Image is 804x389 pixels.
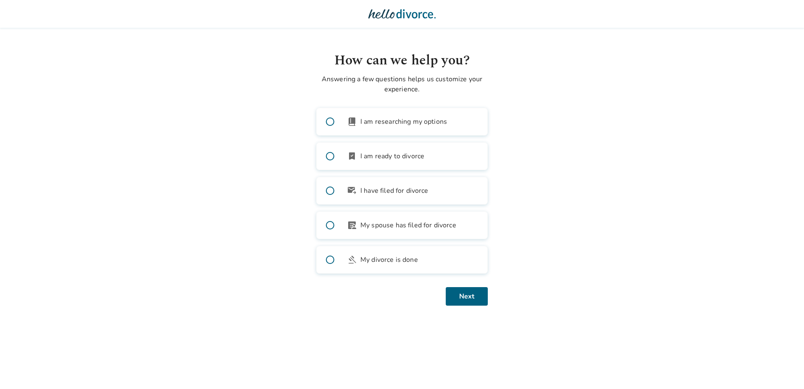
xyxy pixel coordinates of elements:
span: bookmark_check [347,151,357,161]
span: I am researching my options [360,117,447,127]
span: I have filed for divorce [360,186,428,196]
span: outgoing_mail [347,186,357,196]
span: I am ready to divorce [360,151,424,161]
p: Answering a few questions helps us customize your experience. [316,74,488,94]
span: My spouse has filed for divorce [360,220,456,230]
span: book_2 [347,117,357,127]
iframe: Chat Widget [762,349,804,389]
span: My divorce is done [360,255,418,265]
span: gavel [347,255,357,265]
img: Hello Divorce Logo [368,5,436,22]
span: article_person [347,220,357,230]
h1: How can we help you? [316,51,488,71]
button: Next [446,287,488,306]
